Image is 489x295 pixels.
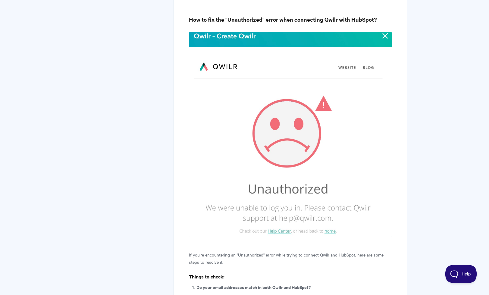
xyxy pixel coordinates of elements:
[189,32,392,237] img: file-E7wTSwVsw3.png
[189,251,392,266] p: If you're encountering an "Unauthorized" error while trying to connect Qwilr and HubSpot, here ar...
[196,284,311,290] strong: Do your email addresses match in both Qwilr and HubSpot?
[189,15,392,24] h3: How to fix the "Unauthorized" error when connecting Qwilr with HubSpot?
[189,273,392,280] h4: Things to check:
[445,265,477,283] iframe: Toggle Customer Support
